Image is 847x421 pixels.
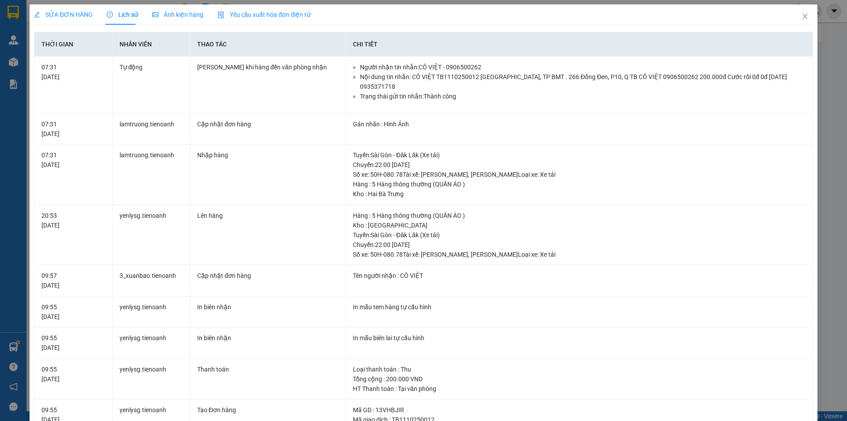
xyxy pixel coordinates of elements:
[353,150,806,179] div: Tuyến : Sài Gòn - Đăk Lăk (Xe tải) Chuyến: 22:00 [DATE] Số xe: 50H-080.78 Tài xế: [PERSON_NAME], ...
[353,189,806,199] div: Kho : Hai Bà Trưng
[112,359,190,400] td: yenlysg.tienoanh
[353,119,806,129] div: Gán nhãn : Hình Ảnh
[353,220,806,230] div: Kho : [GEOGRAPHIC_DATA]
[353,364,806,374] div: Loại thanh toán : Thu
[41,333,105,353] div: 09:55 [DATE]
[41,302,105,322] div: 09:55 [DATE]
[197,62,338,72] div: [PERSON_NAME] khi hàng đến văn phòng nhận
[197,302,338,312] div: In biên nhận
[41,62,105,82] div: 07:31 [DATE]
[112,114,190,145] td: lamtruong.tienoanh
[353,405,806,415] div: Mã GD : 13VHBJIR
[353,333,806,343] div: In mẫu biên lai tự cấu hình
[41,211,105,230] div: 20:53 [DATE]
[353,179,806,189] div: Hàng : 5 Hàng thông thường (QUẦN ÁO )
[34,32,112,57] th: Thời gian
[353,230,806,259] div: Tuyến : Sài Gòn - Đăk Lăk (Xe tải) Chuyến: 22:00 [DATE] Số xe: 50H-080.78 Tài xế: [PERSON_NAME], ...
[107,11,113,18] span: clock-circle
[197,405,338,415] div: Tạo Đơn hàng
[112,32,190,57] th: Nhân viên
[802,13,809,20] span: close
[353,374,806,384] div: Tổng cộng : 200.000 VND
[112,57,190,114] td: Tự động
[41,364,105,384] div: 09:55 [DATE]
[217,11,311,18] span: Yêu cầu xuất hóa đơn điện tử
[793,4,817,29] button: Close
[197,333,338,343] div: In biên nhận
[197,150,338,160] div: Nhập hàng
[360,91,806,101] li: Trạng thái gửi tin nhắn: Thành công
[190,32,346,57] th: Thao tác
[34,11,93,18] span: SỬA ĐƠN HÀNG
[353,384,806,394] div: HT Thanh toán : Tại văn phòng
[197,271,338,281] div: Cập nhật đơn hàng
[152,11,203,18] span: Ảnh kiện hàng
[197,211,338,220] div: Lên hàng
[346,32,813,57] th: Chi tiết
[34,11,40,18] span: edit
[197,119,338,129] div: Cập nhật đơn hàng
[152,11,158,18] span: picture
[353,302,806,312] div: In mẫu tem hàng tự cấu hình
[41,271,105,290] div: 09:57 [DATE]
[112,296,190,328] td: yenlysg.tienoanh
[353,211,806,220] div: Hàng : 5 Hàng thông thường (QUẦN ÁO )
[112,265,190,296] td: 3_xuanbao.tienoanh
[197,364,338,374] div: Thanh toán
[112,144,190,205] td: lamtruong.tienoanh
[112,205,190,265] td: yenlysg.tienoanh
[41,119,105,139] div: 07:31 [DATE]
[112,327,190,359] td: yenlysg.tienoanh
[217,11,225,19] img: icon
[360,62,806,72] li: Người nhận tin nhắn: CÔ VIỆT - 0906500262
[353,271,806,281] div: Tên người nhận : CÔ VIỆT
[107,11,138,18] span: Lịch sử
[41,150,105,170] div: 07:31 [DATE]
[360,72,806,91] li: Nội dung tin nhắn: CÔ VIỆT TB1110250012 [GEOGRAPHIC_DATA], TP BMT . 266 Đồng Đen, P10, Q TB CÔ VI...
